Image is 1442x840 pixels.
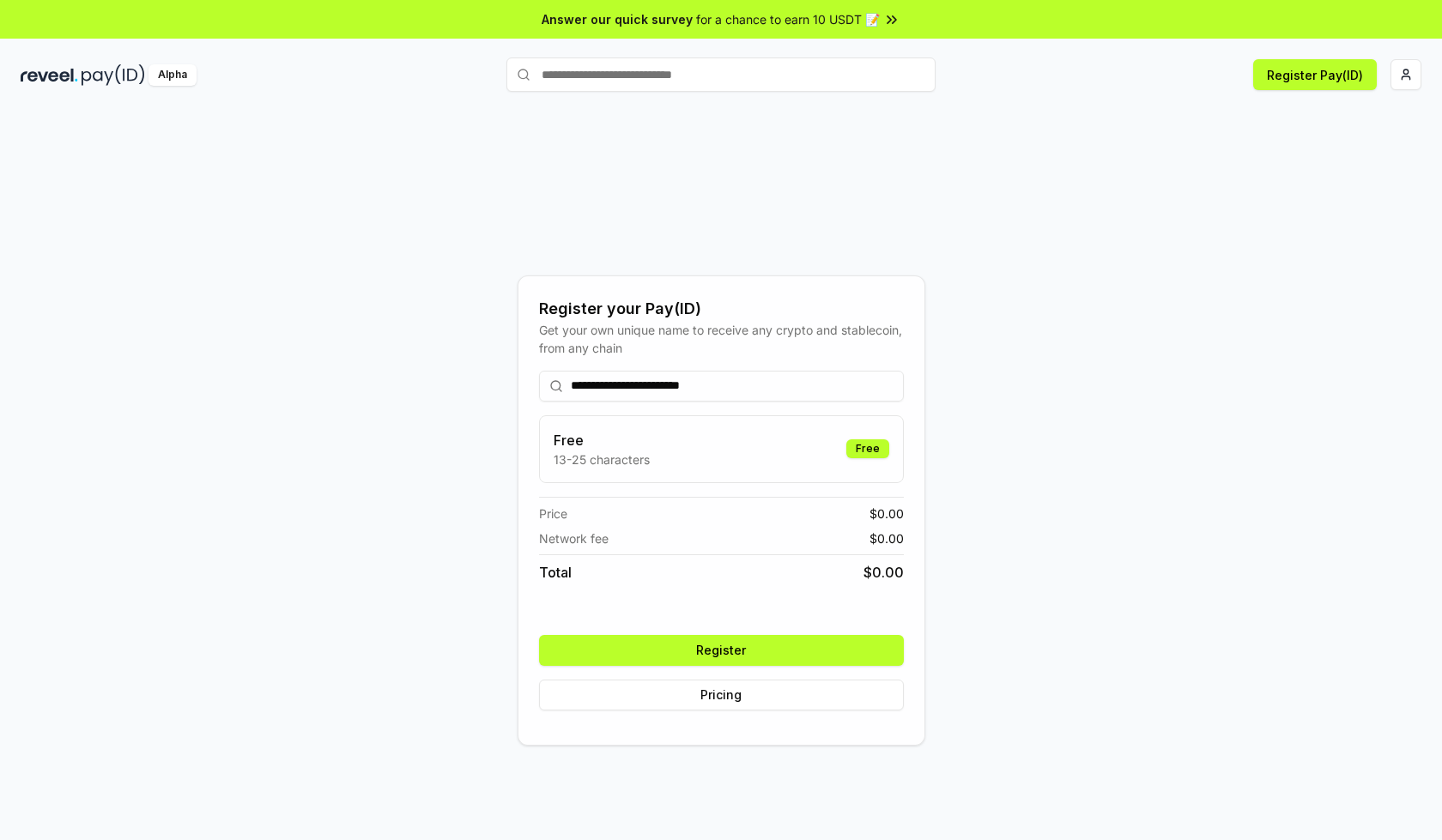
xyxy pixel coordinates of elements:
span: for a chance to earn 10 USDT 📝 [696,10,880,28]
span: Total [539,562,572,583]
img: pay_id [82,64,145,86]
span: Price [539,505,567,523]
div: Free [846,439,889,458]
div: Alpha [148,64,197,86]
p: 13-25 characters [554,450,650,468]
span: Network fee [539,529,609,547]
span: $ 0.00 [863,562,904,583]
span: $ 0.00 [869,505,904,523]
img: reveel_dark [21,64,78,86]
h3: Free [554,430,650,450]
span: Answer our quick survey [542,10,693,28]
div: Register your Pay(ID) [539,297,904,321]
span: $ 0.00 [869,529,904,547]
button: Register [539,635,904,666]
button: Register Pay(ID) [1253,59,1377,90]
button: Pricing [539,680,904,710]
div: Get your own unique name to receive any crypto and stablecoin, from any chain [539,321,904,357]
